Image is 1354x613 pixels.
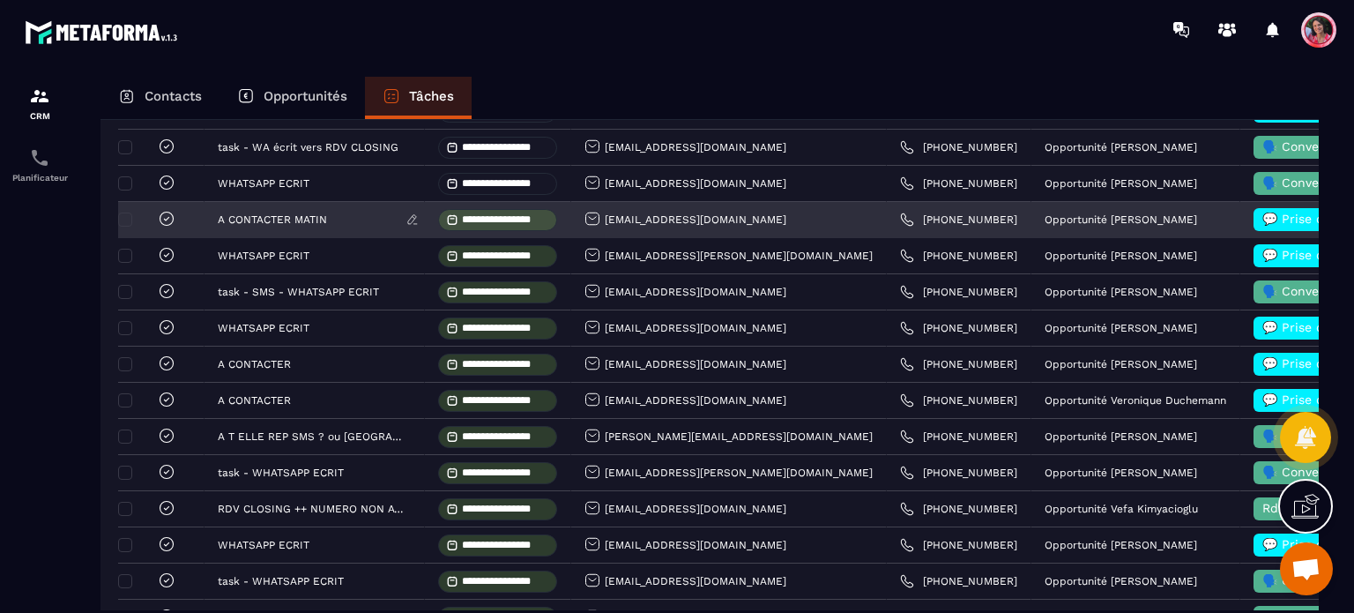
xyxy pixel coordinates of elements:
p: Tâches [409,88,454,104]
p: Opportunité [PERSON_NAME] [1045,358,1197,370]
div: Ouvrir le chat [1280,542,1333,595]
p: Opportunités [264,88,347,104]
a: [PHONE_NUMBER] [900,140,1017,154]
a: [PHONE_NUMBER] [900,285,1017,299]
a: [PHONE_NUMBER] [900,176,1017,191]
a: Opportunités [219,77,365,119]
p: A CONTACTER [218,358,291,370]
p: task - WHATSAPP ECRIT [218,575,344,587]
a: [PHONE_NUMBER] [900,393,1017,407]
p: Opportunité [PERSON_NAME] [1045,430,1197,443]
a: [PHONE_NUMBER] [900,574,1017,588]
p: WHATSAPP ECRIT [218,177,309,190]
a: Contacts [100,77,219,119]
a: formationformationCRM [4,72,75,134]
a: [PHONE_NUMBER] [900,357,1017,371]
p: CRM [4,111,75,121]
a: [PHONE_NUMBER] [900,466,1017,480]
img: formation [29,86,50,107]
a: [PHONE_NUMBER] [900,249,1017,263]
p: Opportunité Veronique Duchemann [1045,394,1226,407]
a: [PHONE_NUMBER] [900,502,1017,516]
a: schedulerschedulerPlanificateur [4,134,75,196]
p: Opportunité [PERSON_NAME] [1045,539,1197,551]
a: [PHONE_NUMBER] [900,430,1017,444]
a: [PHONE_NUMBER] [900,321,1017,335]
p: Opportunité [PERSON_NAME] [1045,177,1197,190]
p: WHATSAPP ECRIT [218,539,309,551]
p: task - WA écrit vers RDV CLOSING [218,141,398,153]
p: A CONTACTER MATIN [218,213,327,226]
img: scheduler [29,147,50,168]
img: logo [25,16,183,49]
p: Planificateur [4,173,75,183]
p: Opportunité [PERSON_NAME] [1045,141,1197,153]
p: Opportunité [PERSON_NAME] [1045,322,1197,334]
a: Tâches [365,77,472,119]
p: task - SMS - WHATSAPP ECRIT [218,286,379,298]
p: Opportunité [PERSON_NAME] [1045,575,1197,587]
p: A CONTACTER [218,394,291,407]
p: WHATSAPP ECRIT [218,250,309,262]
a: [PHONE_NUMBER] [900,538,1017,552]
p: Contacts [145,88,202,104]
p: RDV CLOSING ++ NUMERO NON ATTRIBUE [218,503,406,515]
p: Opportunité [PERSON_NAME] [1045,467,1197,479]
p: task - WHATSAPP ECRIT [218,467,344,479]
p: WHATSAPP ECRIT [218,322,309,334]
p: Opportunité [PERSON_NAME] [1045,286,1197,298]
a: [PHONE_NUMBER] [900,213,1017,227]
p: Opportunité [PERSON_NAME] [1045,250,1197,262]
p: Opportunité [PERSON_NAME] [1045,213,1197,226]
p: A T ELLE REP SMS ? ou [GEOGRAPHIC_DATA]? [218,430,406,443]
p: Opportunité Vefa Kimyacioglu [1045,503,1198,515]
